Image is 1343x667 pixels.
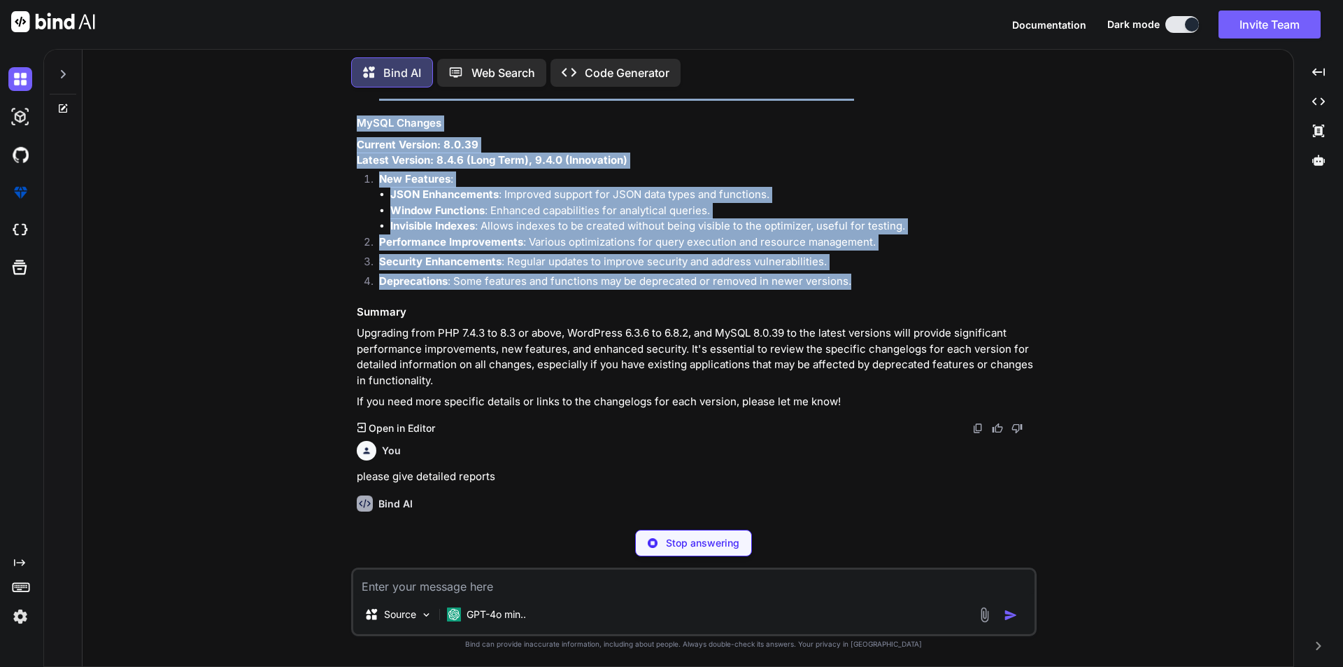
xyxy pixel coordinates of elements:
[390,188,499,201] strong: JSON Enhancements
[8,67,32,91] img: darkChat
[369,421,435,435] p: Open in Editor
[368,234,1034,254] li: : Various optimizations for query execution and resource management.
[382,444,401,458] h6: You
[1011,423,1023,434] img: dislike
[8,143,32,167] img: githubDark
[357,325,1034,388] p: Upgrading from PHP 7.4.3 to 8.3 or above, WordPress 6.3.6 to 6.8.2, and MySQL 8.0.39 to the lates...
[390,218,1034,234] li: : Allows indexes to be created without being visible to the optimizer, useful for testing.
[1218,10,1321,38] button: Invite Team
[390,219,475,232] strong: Invisible Indexes
[1012,17,1086,32] button: Documentation
[8,105,32,129] img: darkAi-studio
[976,607,993,623] img: attachment
[1012,19,1086,31] span: Documentation
[420,609,432,621] img: Pick Models
[357,394,1034,410] p: If you need more specific details or links to the changelogs for each version, please let me know!
[390,203,1034,219] li: : Enhanced capabilities for analytical queries.
[11,11,95,32] img: Bind AI
[368,254,1034,274] li: : Regular updates to improve security and address vulnerabilities.
[8,181,32,204] img: premium
[383,64,421,81] p: Bind AI
[379,255,502,268] strong: Security Enhancements
[357,115,1034,132] h3: MySQL Changes
[379,235,523,248] strong: Performance Improvements
[1004,608,1018,622] img: icon
[368,274,1034,293] li: : Some features and functions may be deprecated or removed in newer versions.
[447,608,461,622] img: GPT-4o mini
[384,608,416,622] p: Source
[585,64,669,81] p: Code Generator
[666,536,739,550] p: Stop answering
[357,153,627,167] strong: Latest Version: 8.4.6 (Long Term), 9.4.0 (Innovation)
[992,423,1003,434] img: like
[357,304,1034,321] h3: Summary
[357,469,1034,485] p: please give detailed reports
[1107,17,1160,31] span: Dark mode
[471,64,535,81] p: Web Search
[378,497,413,511] h6: Bind AI
[8,605,32,629] img: settings
[467,608,526,622] p: GPT-4o min..
[351,639,1037,650] p: Bind can provide inaccurate information, including about people. Always double-check its answers....
[368,171,1034,234] li: :
[390,187,1034,203] li: : Improved support for JSON data types and functions.
[379,274,448,288] strong: Deprecations
[357,138,478,151] strong: Current Version: 8.0.39
[379,172,450,185] strong: New Features
[972,423,983,434] img: copy
[390,204,485,217] strong: Window Functions
[8,218,32,242] img: cloudideIcon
